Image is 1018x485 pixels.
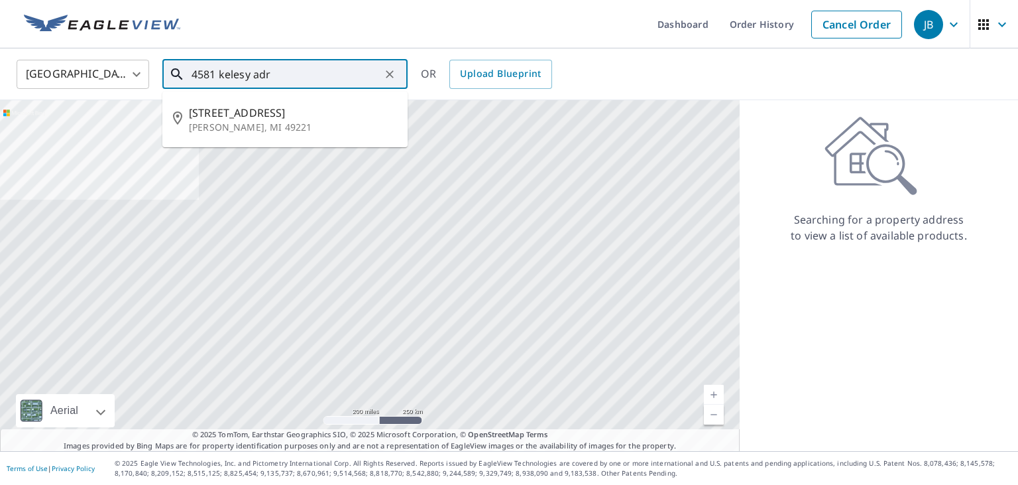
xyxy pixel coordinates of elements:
[189,105,397,121] span: [STREET_ADDRESS]
[526,429,548,439] a: Terms
[52,464,95,473] a: Privacy Policy
[7,464,48,473] a: Terms of Use
[7,464,95,472] p: |
[704,385,724,405] a: Current Level 5, Zoom In
[460,66,541,82] span: Upload Blueprint
[24,15,180,35] img: EV Logo
[914,10,943,39] div: JB
[421,60,552,89] div: OR
[189,121,397,134] p: [PERSON_NAME], MI 49221
[115,458,1011,478] p: © 2025 Eagle View Technologies, Inc. and Pictometry International Corp. All Rights Reserved. Repo...
[46,394,82,427] div: Aerial
[790,212,968,243] p: Searching for a property address to view a list of available products.
[17,56,149,93] div: [GEOGRAPHIC_DATA]
[380,65,399,84] button: Clear
[468,429,524,439] a: OpenStreetMap
[192,429,548,441] span: © 2025 TomTom, Earthstar Geographics SIO, © 2025 Microsoft Corporation, ©
[811,11,902,38] a: Cancel Order
[704,405,724,425] a: Current Level 5, Zoom Out
[16,394,115,427] div: Aerial
[192,56,380,93] input: Search by address or latitude-longitude
[449,60,551,89] a: Upload Blueprint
